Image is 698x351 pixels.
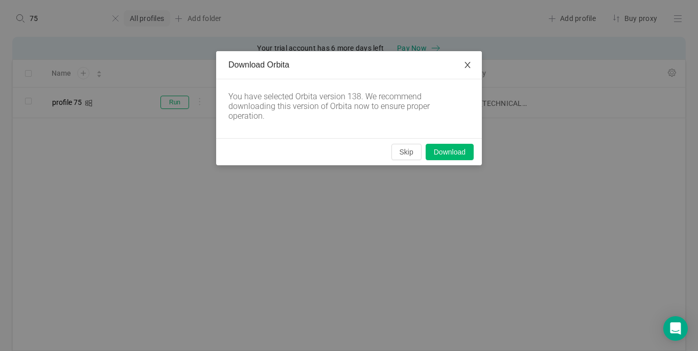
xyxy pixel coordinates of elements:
button: Skip [391,144,422,160]
button: Close [453,51,482,80]
div: Download Orbita [228,59,470,71]
div: Open Intercom Messenger [663,316,688,341]
i: icon: close [463,61,472,69]
div: You have selected Orbita version 138. We recommend downloading this version of Orbita now to ensu... [228,92,453,121]
button: Download [426,144,474,160]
